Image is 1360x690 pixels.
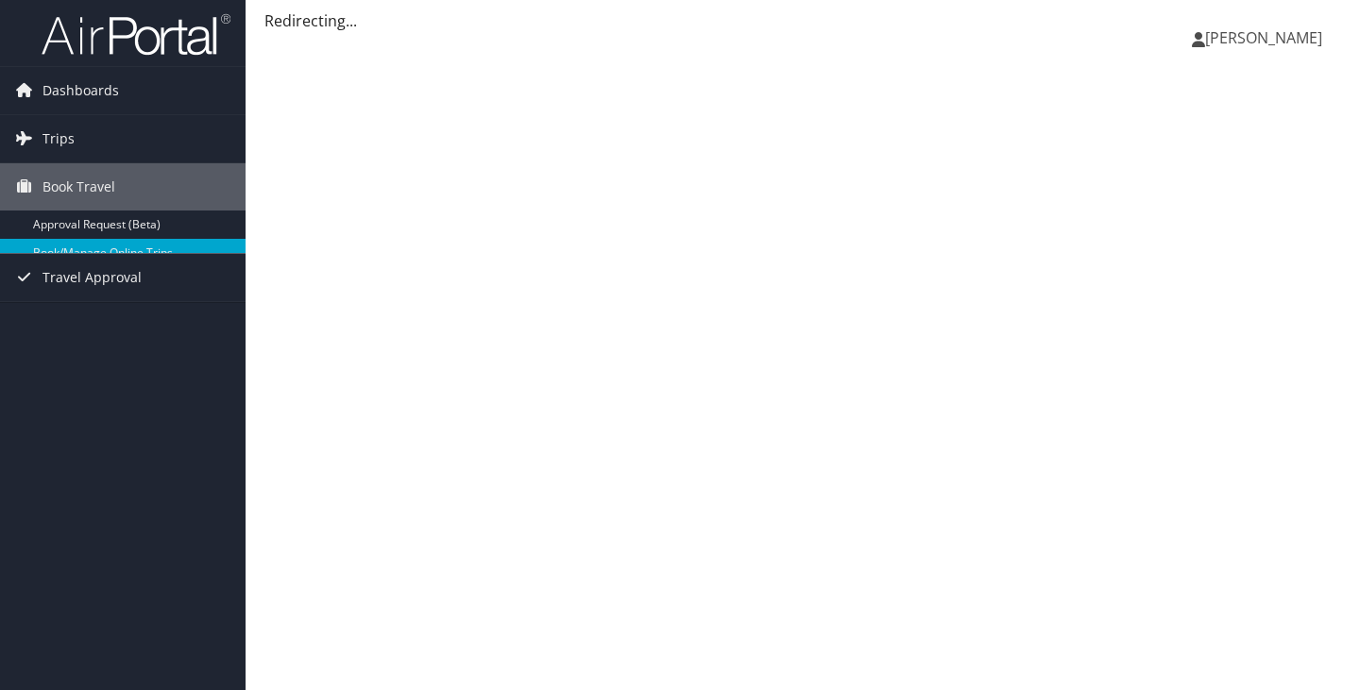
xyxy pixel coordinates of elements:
span: Dashboards [42,67,119,114]
a: [PERSON_NAME] [1192,9,1341,66]
span: Travel Approval [42,254,142,301]
span: [PERSON_NAME] [1205,27,1322,48]
img: airportal-logo.png [42,12,230,57]
div: Redirecting... [264,9,1341,32]
span: Trips [42,115,75,162]
span: Book Travel [42,163,115,210]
